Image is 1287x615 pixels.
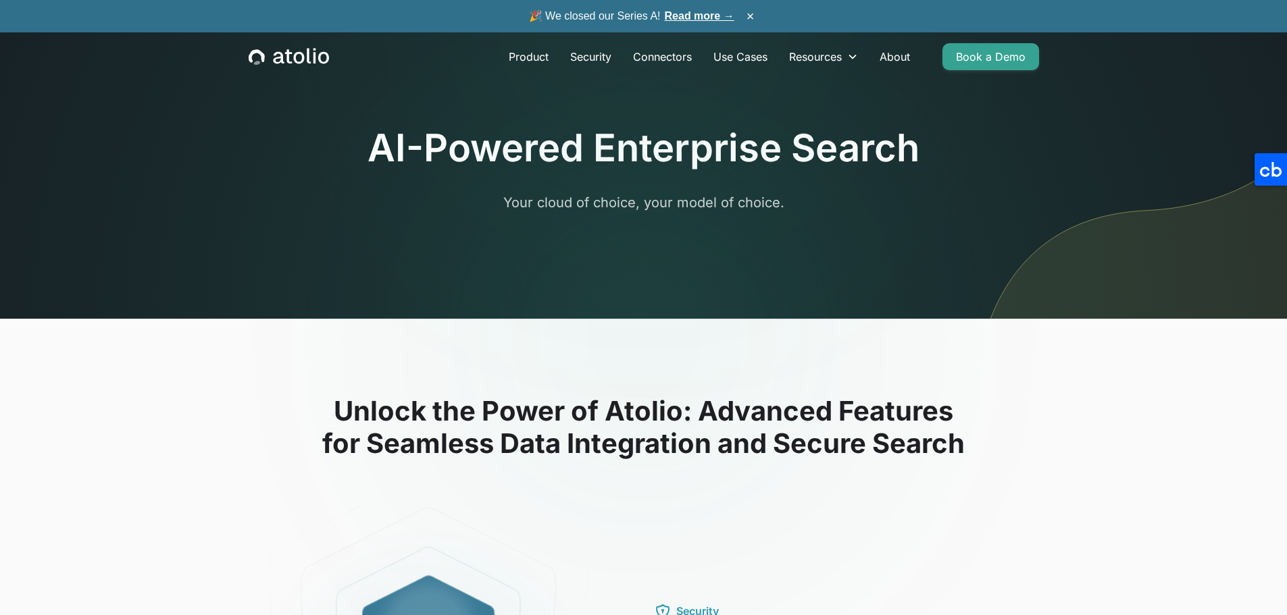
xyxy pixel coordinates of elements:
[665,10,734,22] a: Read more →
[970,5,1287,319] img: line
[869,43,921,70] a: About
[368,126,919,171] h1: AI-Powered Enterprise Search
[703,43,778,70] a: Use Cases
[384,192,903,213] p: Your cloud of choice, your model of choice.
[778,43,869,70] div: Resources
[529,8,734,24] span: 🎉 We closed our Series A!
[559,43,622,70] a: Security
[742,9,759,24] button: ×
[211,395,1076,460] h2: Unlock the Power of Atolio: Advanced Features for Seamless Data Integration and Secure Search
[498,43,559,70] a: Product
[789,49,842,65] div: Resources
[622,43,703,70] a: Connectors
[942,43,1039,70] a: Book a Demo
[1219,550,1287,615] iframe: Chat Widget
[249,48,329,65] a: home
